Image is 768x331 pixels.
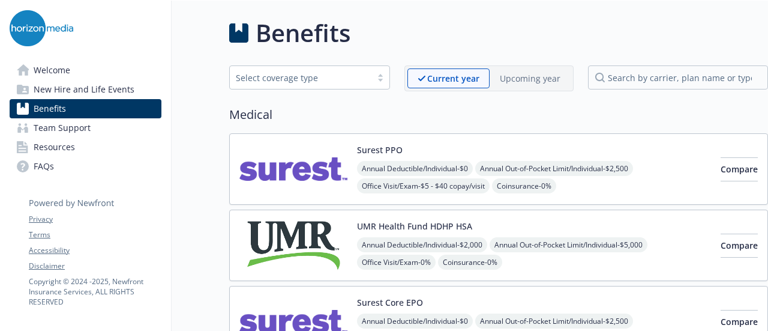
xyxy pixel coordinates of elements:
[500,72,560,85] p: Upcoming year
[490,237,647,252] span: Annual Out-of-Pocket Limit/Individual - $5,000
[10,157,161,176] a: FAQs
[34,157,54,176] span: FAQs
[34,99,66,118] span: Benefits
[10,138,161,157] a: Resources
[10,99,161,118] a: Benefits
[229,106,768,124] h2: Medical
[239,220,347,271] img: UMR carrier logo
[721,234,758,258] button: Compare
[34,138,75,157] span: Resources
[236,71,365,84] div: Select coverage type
[10,80,161,99] a: New Hire and Life Events
[357,161,473,176] span: Annual Deductible/Individual - $0
[357,237,487,252] span: Annual Deductible/Individual - $2,000
[357,314,473,329] span: Annual Deductible/Individual - $0
[438,255,502,270] span: Coinsurance - 0%
[256,15,350,51] h1: Benefits
[357,255,436,270] span: Office Visit/Exam - 0%
[475,314,633,329] span: Annual Out-of-Pocket Limit/Individual - $2,500
[721,316,758,327] span: Compare
[492,178,556,193] span: Coinsurance - 0%
[29,245,161,256] a: Accessibility
[475,161,633,176] span: Annual Out-of-Pocket Limit/Individual - $2,500
[29,229,161,240] a: Terms
[588,65,768,90] input: search by carrier, plan name or type
[34,118,91,138] span: Team Support
[357,296,423,309] button: Surest Core EPO
[29,276,161,307] p: Copyright © 2024 - 2025 , Newfront Insurance Services, ALL RIGHTS RESERVED
[357,144,403,156] button: Surest PPO
[29,261,161,272] a: Disclaimer
[721,163,758,175] span: Compare
[721,240,758,251] span: Compare
[357,220,472,232] button: UMR Health Fund HDHP HSA
[427,72,479,85] p: Current year
[10,118,161,138] a: Team Support
[357,178,490,193] span: Office Visit/Exam - $5 - $40 copay/visit
[29,214,161,225] a: Privacy
[239,144,347,195] img: Surest carrier logo
[721,157,758,181] button: Compare
[10,61,161,80] a: Welcome
[34,61,70,80] span: Welcome
[34,80,134,99] span: New Hire and Life Events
